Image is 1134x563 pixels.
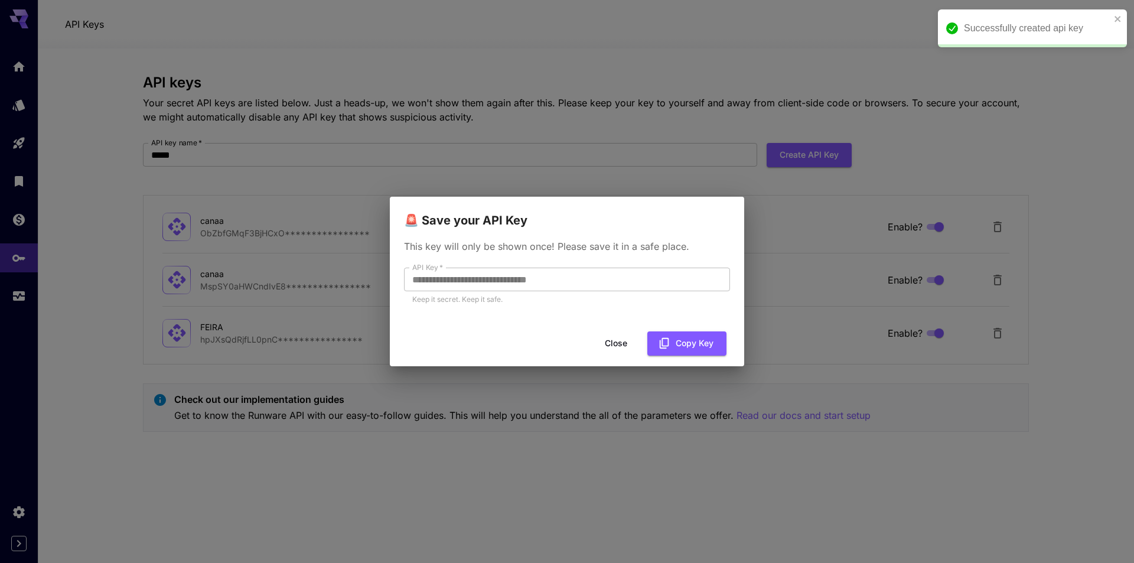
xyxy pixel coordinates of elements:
[412,294,722,305] p: Keep it secret. Keep it safe.
[412,262,443,272] label: API Key
[589,331,643,356] button: Close
[1114,14,1122,24] button: close
[647,331,726,356] button: Copy Key
[404,239,730,253] p: This key will only be shown once! Please save it in a safe place.
[390,197,744,230] h2: 🚨 Save your API Key
[964,21,1110,35] div: Successfully created api key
